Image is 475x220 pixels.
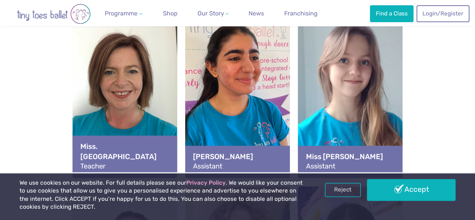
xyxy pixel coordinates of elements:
a: News [246,6,267,21]
span: Our Story [197,10,224,17]
a: Programme [102,6,145,21]
a: View full-size image [72,11,177,178]
strong: Miss [PERSON_NAME] [306,152,395,162]
a: Reject [325,183,361,197]
span: Programme [105,10,137,17]
img: tiny toes ballet [9,4,99,24]
a: Shop [160,6,181,21]
strong: [PERSON_NAME] [193,152,282,162]
a: Login/Register [416,5,469,22]
a: View full-size image [185,11,290,178]
span: Franchising [284,10,318,17]
a: Franchising [281,6,321,21]
a: View full-size image [298,11,403,178]
p: We use cookies on our website. For full details please see our . We would like your consent to us... [20,179,303,211]
a: Accept [367,179,455,201]
span: News [249,10,264,17]
span: Shop [163,10,178,17]
span: Assistant [306,162,335,170]
a: Find a Class [370,5,413,22]
a: Privacy Policy [186,179,226,186]
span: Teacher [80,162,106,170]
strong: Miss. [GEOGRAPHIC_DATA] [80,141,169,162]
a: Our Story [194,6,232,21]
span: Assistant [193,162,222,170]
